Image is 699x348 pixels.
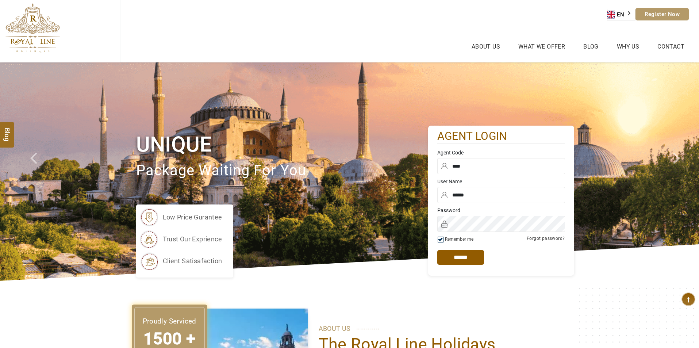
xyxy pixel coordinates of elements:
li: trust our exprience [140,230,222,248]
p: package waiting for you [136,158,428,183]
a: Contact [656,41,686,52]
img: The Royal Line Holidays [5,3,60,53]
a: Check next image [664,62,699,281]
a: Why Us [615,41,641,52]
a: EN [607,9,635,20]
div: Language [607,9,635,20]
a: Blog [581,41,600,52]
a: About Us [470,41,502,52]
a: Register Now [635,8,689,20]
span: ............ [356,322,380,333]
aside: Language selected: English [607,9,635,20]
label: User Name [437,178,565,185]
label: Agent Code [437,149,565,156]
h1: Unique [136,131,428,158]
li: client satisafaction [140,252,222,270]
label: Password [437,207,565,214]
p: ABOUT US [319,323,563,334]
a: Forgot password? [527,236,565,241]
span: Blog [3,127,12,134]
a: What we Offer [516,41,567,52]
a: Check next prev [21,62,56,281]
label: Remember me [445,237,473,242]
li: low price gurantee [140,208,222,226]
h2: agent login [437,129,565,144]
